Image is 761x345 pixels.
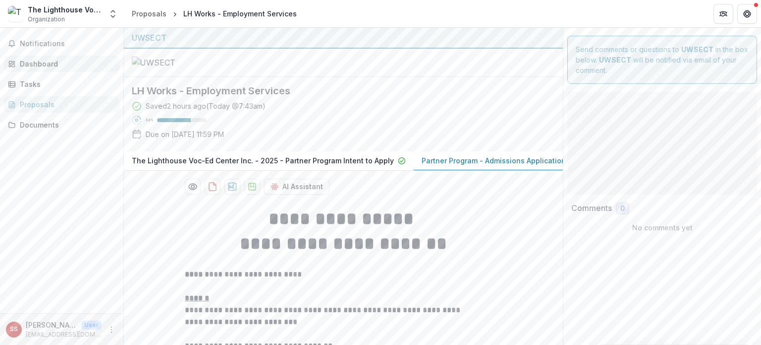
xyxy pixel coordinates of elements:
[20,120,111,130] div: Documents
[4,36,119,52] button: Notifications
[20,79,111,89] div: Tasks
[20,59,111,69] div: Dashboard
[146,117,153,124] p: 68 %
[81,321,102,330] p: User
[132,8,166,19] div: Proposals
[28,15,65,24] span: Organization
[128,6,301,21] nav: breadcrumb
[26,320,77,330] p: [PERSON_NAME]
[183,8,297,19] div: LH Works - Employment Services
[146,101,266,111] div: Saved 2 hours ago ( Today @ 7:43am )
[571,222,753,233] p: No comments yet
[26,330,102,339] p: [EMAIL_ADDRESS][DOMAIN_NAME]
[224,179,240,195] button: download-proposal
[4,96,119,113] a: Proposals
[20,40,115,48] span: Notifications
[567,36,757,84] div: Send comments or questions to in the box below. will be notified via email of your comment.
[185,179,201,195] button: Preview 5eef61fe-8745-499d-bfe7-56022888606d-1.pdf
[244,179,260,195] button: download-proposal
[205,179,220,195] button: download-proposal
[681,45,713,54] strong: UWSECT
[4,56,119,72] a: Dashboard
[599,56,631,64] strong: UWSECT
[20,99,111,110] div: Proposals
[737,4,757,24] button: Get Help
[132,32,555,44] div: UWSECT
[571,204,612,213] h2: Comments
[264,179,329,195] button: AI Assistant
[132,85,539,97] h2: LH Works - Employment Services
[422,155,566,166] p: Partner Program - Admissions Application
[128,6,170,21] a: Proposals
[146,129,224,139] p: Due on [DATE] 11:59 PM
[620,205,625,213] span: 0
[10,326,18,333] div: Sarah Sargent
[4,76,119,92] a: Tasks
[106,324,117,336] button: More
[4,117,119,133] a: Documents
[713,4,733,24] button: Partners
[132,155,394,166] p: The Lighthouse Voc-Ed Center Inc. - 2025 - Partner Program Intent to Apply
[132,57,231,69] img: UWSECT
[8,6,24,22] img: The Lighthouse Voc-Ed Center Inc.
[106,4,120,24] button: Open entity switcher
[28,4,102,15] div: The Lighthouse Voc-Ed Center Inc.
